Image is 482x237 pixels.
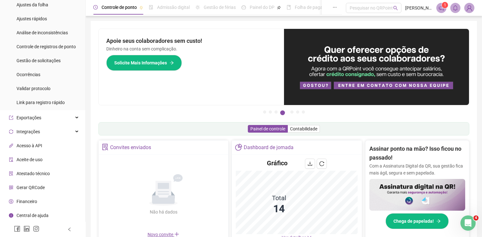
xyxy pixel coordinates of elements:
span: api [9,143,13,148]
span: Acesso à API [17,143,42,148]
sup: 1 [442,2,448,8]
span: Link para registro rápido [17,100,65,105]
button: Solicite Mais Informações [106,55,182,71]
span: Gestão de solicitações [17,58,61,63]
span: Chega de papelada! [393,218,434,225]
span: Painel de controle [250,126,285,131]
span: solution [102,144,109,150]
span: Controle de registros de ponto [17,44,76,49]
h4: Gráfico [267,159,287,168]
span: reload [319,161,324,166]
span: Central de ajuda [17,213,49,218]
span: search [393,6,398,10]
span: Integrações [17,129,40,134]
span: Ajustes rápidos [17,16,47,21]
span: clock-circle [93,5,98,10]
span: sync [9,129,13,134]
span: qrcode [9,185,13,190]
span: Gestão de férias [204,5,236,10]
span: solution [9,171,13,176]
span: Gerar QRCode [17,185,45,190]
span: facebook [14,226,20,232]
span: Contabilidade [290,126,317,131]
button: 5 [290,110,294,114]
span: download [307,161,313,166]
span: Exportações [17,115,41,120]
span: ellipsis [333,5,337,10]
span: arrow-right [169,61,174,65]
button: Chega de papelada! [386,213,449,229]
span: Ajustes da folha [17,2,48,7]
span: 4 [473,215,479,221]
span: book [287,5,291,10]
span: dashboard [241,5,246,10]
span: audit [9,157,13,162]
span: arrow-right [436,219,441,223]
button: 7 [302,110,305,114]
span: Financeiro [17,199,37,204]
span: info-circle [9,213,13,218]
span: Controle de ponto [102,5,137,10]
span: Folha de pagamento [295,5,335,10]
div: Não há dados [134,208,193,215]
span: Solicite Mais Informações [114,59,167,66]
span: sun [195,5,200,10]
button: 2 [269,110,272,114]
span: Ocorrências [17,72,40,77]
span: Aceite de uso [17,157,43,162]
span: Validar protocolo [17,86,50,91]
img: 71280 [465,3,474,13]
button: 4 [280,110,285,115]
span: left [67,227,72,232]
span: pushpin [139,6,143,10]
p: Com a Assinatura Digital da QR, sua gestão fica mais ágil, segura e sem papelada. [369,162,465,176]
span: Painel do DP [250,5,274,10]
span: export [9,115,13,120]
iframe: Intercom live chat [460,215,476,231]
span: pie-chart [235,144,242,150]
span: Atestado técnico [17,171,50,176]
button: 3 [274,110,278,114]
span: Novo convite [148,232,179,237]
div: Dashboard de jornada [244,142,294,153]
span: instagram [33,226,39,232]
span: Análise de inconsistências [17,30,68,35]
img: banner%2F02c71560-61a6-44d4-94b9-c8ab97240462.png [369,179,465,211]
span: Admissão digital [157,5,190,10]
span: bell [452,5,458,11]
button: 6 [296,110,299,114]
span: notification [439,5,444,11]
h2: Assinar ponto na mão? Isso ficou no passado! [369,144,465,162]
span: 1 [444,3,446,7]
span: [PERSON_NAME] [405,4,432,11]
span: pushpin [277,6,281,10]
span: file-done [149,5,153,10]
span: dollar [9,199,13,204]
h2: Apoie seus colaboradores sem custo! [106,36,276,45]
img: banner%2Fa8ee1423-cce5-4ffa-a127-5a2d429cc7d8.png [284,29,469,105]
span: linkedin [23,226,30,232]
button: 1 [263,110,266,114]
span: plus [174,232,179,237]
div: Convites enviados [110,142,151,153]
p: Dinheiro na conta sem complicação. [106,45,276,52]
